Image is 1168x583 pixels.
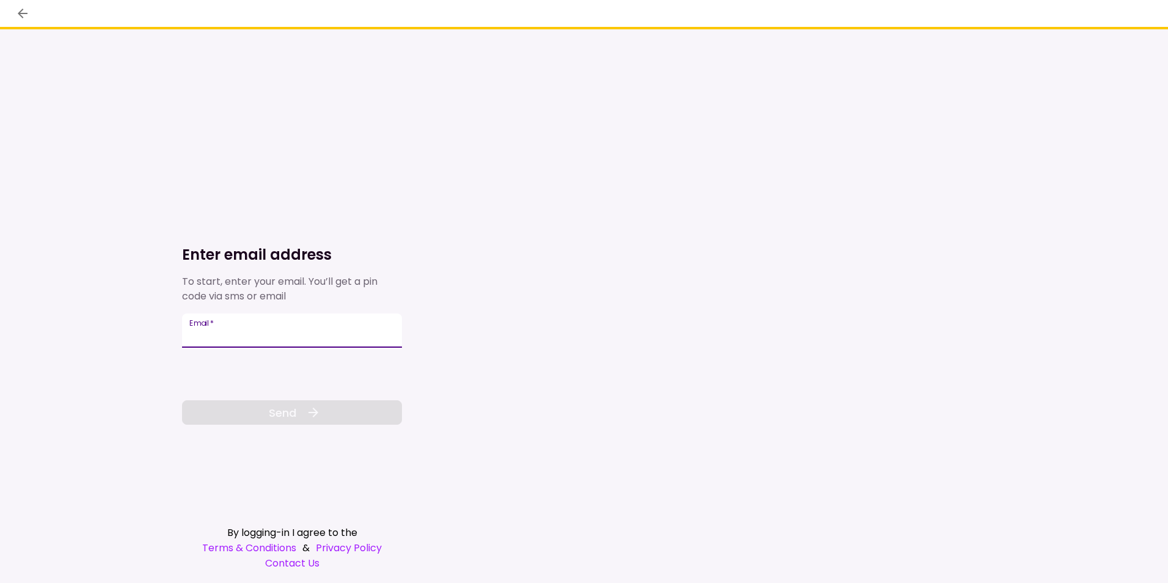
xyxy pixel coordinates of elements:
[12,3,33,24] button: back
[182,400,402,425] button: Send
[182,540,402,555] div: &
[202,540,296,555] a: Terms & Conditions
[182,555,402,571] a: Contact Us
[182,525,402,540] div: By logging-in I agree to the
[316,540,382,555] a: Privacy Policy
[269,405,296,421] span: Send
[182,245,402,265] h1: Enter email address
[182,274,402,304] div: To start, enter your email. You’ll get a pin code via sms or email
[189,318,214,328] label: Email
